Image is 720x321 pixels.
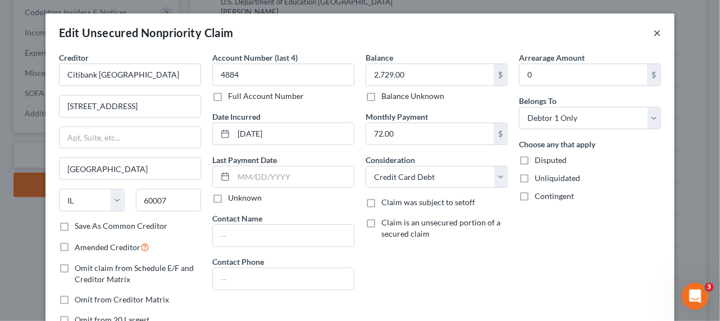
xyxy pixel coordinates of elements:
label: Full Account Number [228,91,304,102]
label: Date Incurred [212,111,261,123]
span: Claim is an unsecured portion of a secured claim [381,218,500,238]
label: Monthly Payment [366,111,428,123]
label: Consideration [366,154,415,166]
span: Omit claim from Schedule E/F and Creditor Matrix [75,263,194,284]
input: Apt, Suite, etc... [60,127,200,148]
span: 3 [705,283,714,292]
input: -- [213,225,354,246]
span: Unliquidated [535,173,580,183]
label: Unknown [228,192,262,204]
label: Last Payment Date [212,154,277,166]
input: Enter city... [60,158,200,179]
label: Balance Unknown [381,91,444,102]
span: Omit from Creditor Matrix [75,295,169,304]
input: MM/DD/YYYY [234,166,354,188]
input: 0.00 [366,64,494,85]
label: Arrearage Amount [519,52,585,64]
input: 0.00 [366,123,494,144]
input: Enter address... [60,96,200,117]
div: $ [494,64,507,85]
div: $ [647,64,660,85]
span: Belongs To [519,96,557,106]
span: Creditor [59,53,89,62]
button: × [653,26,661,39]
div: $ [494,123,507,144]
label: Contact Name [212,213,262,224]
label: Choose any that apply [519,138,595,150]
input: XXXX [212,64,354,86]
input: Search creditor by name... [59,64,201,86]
span: Amended Creditor [75,242,140,252]
label: Balance [366,52,393,64]
input: Enter zip... [136,189,202,211]
label: Contact Phone [212,256,264,268]
span: Contingent [535,191,574,201]
span: Claim was subject to setoff [381,197,475,207]
input: 0.00 [520,64,647,85]
label: Account Number (last 4) [212,52,298,64]
input: -- [213,268,354,290]
input: MM/DD/YYYY [234,123,354,144]
div: Edit Unsecured Nonpriority Claim [59,25,234,40]
span: Disputed [535,155,567,165]
iframe: Intercom live chat [682,283,709,310]
label: Save As Common Creditor [75,220,167,232]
